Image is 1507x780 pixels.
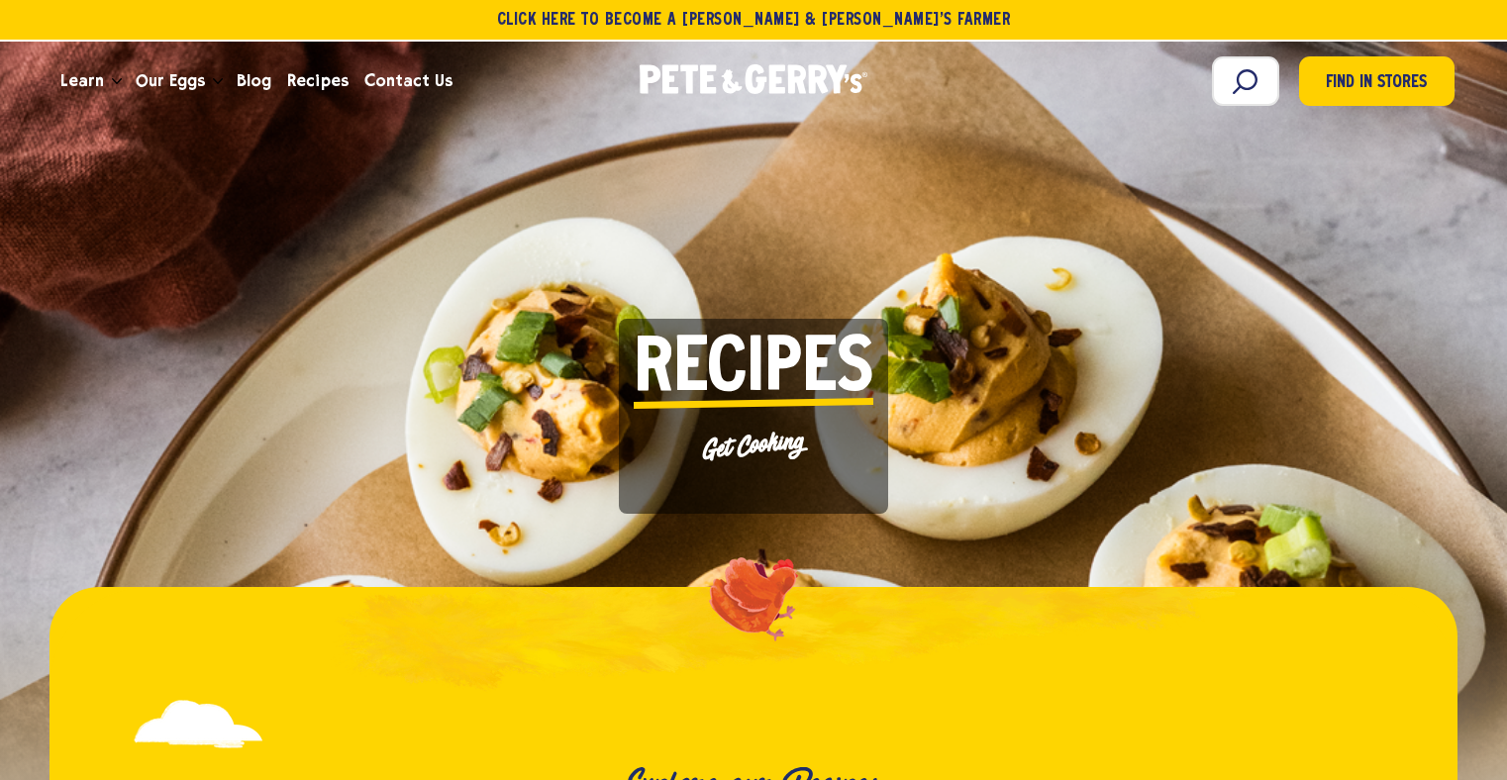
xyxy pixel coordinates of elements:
[287,68,348,93] span: Recipes
[213,78,223,85] button: Open the dropdown menu for Our Eggs
[112,78,122,85] button: Open the dropdown menu for Learn
[52,54,112,108] a: Learn
[1326,70,1427,97] span: Find in Stores
[356,54,460,108] a: Contact Us
[1212,56,1279,106] input: Search
[136,68,205,93] span: Our Eggs
[128,54,213,108] a: Our Eggs
[229,54,279,108] a: Blog
[633,420,874,472] p: Get Cooking
[634,334,873,408] span: Recipes
[364,68,452,93] span: Contact Us
[237,68,271,93] span: Blog
[1299,56,1455,106] a: Find in Stores
[60,68,104,93] span: Learn
[279,54,355,108] a: Recipes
